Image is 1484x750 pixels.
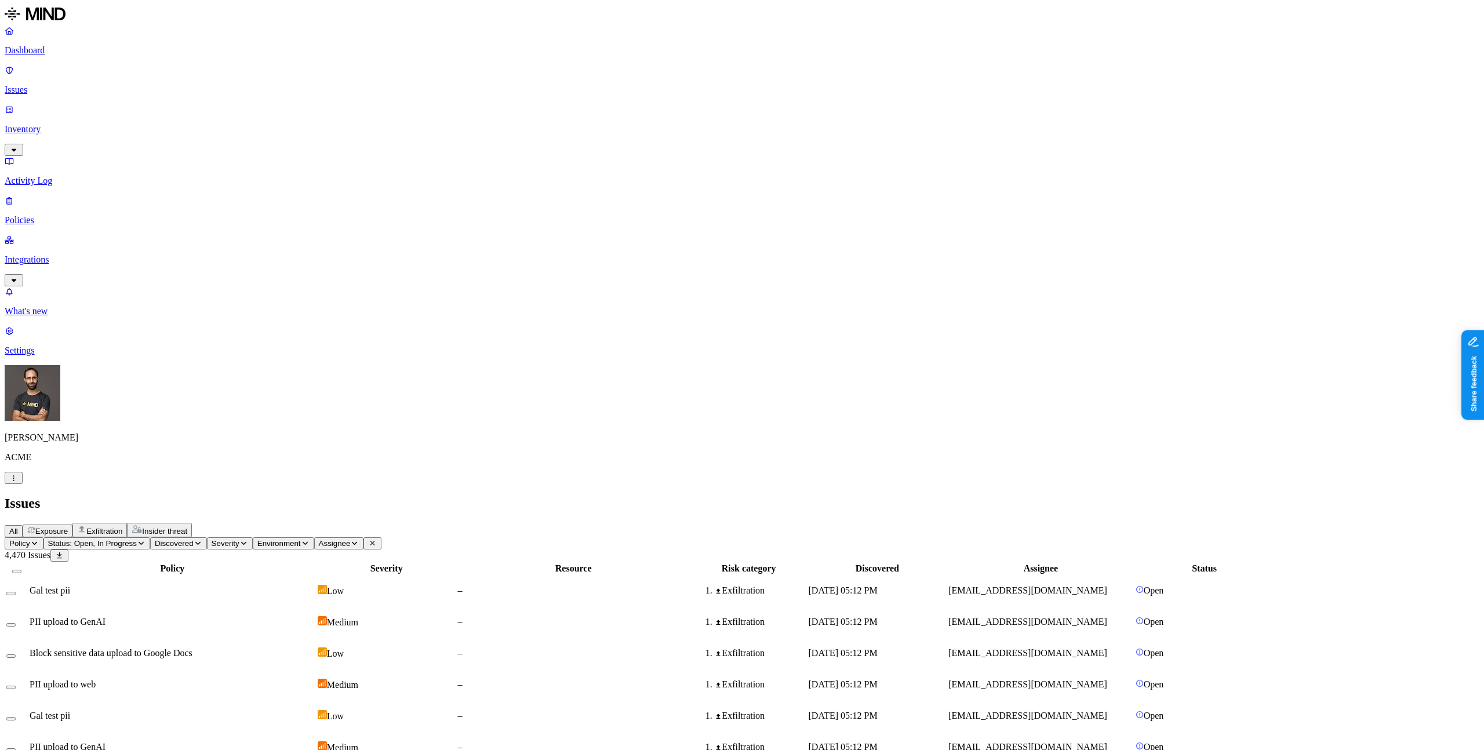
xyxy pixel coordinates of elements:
span: Low [327,711,344,721]
div: Discovered [809,563,947,574]
div: Status [1136,563,1274,574]
span: Exfiltration [86,527,122,536]
img: severity-low.svg [318,585,327,594]
span: Block sensitive data upload to Google Docs [30,648,192,658]
span: Gal test pii [30,711,70,720]
span: [EMAIL_ADDRESS][DOMAIN_NAME] [948,711,1107,720]
a: MIND [5,5,1479,26]
button: Select row [6,592,16,595]
img: severity-low.svg [318,647,327,657]
div: Policy [30,563,315,574]
span: – [457,585,462,595]
img: severity-medium.svg [318,679,327,688]
img: severity-low.svg [318,710,327,719]
p: Dashboard [5,45,1479,56]
div: Exfiltration [715,648,806,658]
a: Integrations [5,235,1479,285]
img: status-open.svg [1136,648,1144,656]
span: Open [1144,679,1164,689]
div: Severity [318,563,456,574]
span: Exposure [35,527,68,536]
p: Inventory [5,124,1479,134]
span: Environment [257,539,301,548]
img: Ohad Abarbanel [5,365,60,421]
img: status-open.svg [1136,679,1144,687]
button: Select row [6,717,16,720]
img: status-open.svg [1136,742,1144,750]
span: Discovered [155,539,194,548]
div: Exfiltration [715,585,806,596]
span: [EMAIL_ADDRESS][DOMAIN_NAME] [948,617,1107,627]
span: [DATE] 05:12 PM [809,617,878,627]
span: [DATE] 05:12 PM [809,711,878,720]
span: 4,470 Issues [5,550,50,560]
span: [EMAIL_ADDRESS][DOMAIN_NAME] [948,648,1107,658]
p: Activity Log [5,176,1479,186]
div: Exfiltration [715,679,806,690]
button: Select row [6,654,16,658]
img: MIND [5,5,66,23]
span: – [457,617,462,627]
span: [EMAIL_ADDRESS][DOMAIN_NAME] [948,585,1107,595]
a: Dashboard [5,26,1479,56]
span: All [9,527,18,536]
span: Open [1144,711,1164,720]
p: Settings [5,345,1479,356]
p: What's new [5,306,1479,316]
div: Exfiltration [715,617,806,627]
button: Select row [6,686,16,689]
img: status-open.svg [1136,585,1144,594]
button: Select row [6,623,16,627]
a: Issues [5,65,1479,95]
p: Policies [5,215,1479,225]
p: ACME [5,452,1479,463]
a: Inventory [5,104,1479,154]
span: Low [327,649,344,658]
button: Select all [12,570,21,573]
span: Gal test pii [30,585,70,595]
img: severity-medium.svg [318,616,327,625]
span: [DATE] 05:12 PM [809,585,878,595]
div: Assignee [948,563,1133,574]
span: Medium [327,617,358,627]
p: Issues [5,85,1479,95]
div: Risk category [692,563,806,574]
a: Settings [5,326,1479,356]
span: PII upload to web [30,679,96,689]
span: Assignee [319,539,351,548]
span: – [457,648,462,658]
span: Insider threat [142,527,187,536]
span: Severity [212,539,239,548]
img: status-open.svg [1136,711,1144,719]
span: Open [1144,585,1164,595]
span: – [457,679,462,689]
span: Open [1144,617,1164,627]
div: Exfiltration [715,711,806,721]
h2: Issues [5,496,1479,511]
a: Activity Log [5,156,1479,186]
span: Open [1144,648,1164,658]
span: – [457,711,462,720]
div: Resource [457,563,689,574]
p: Integrations [5,254,1479,265]
span: PII upload to GenAI [30,617,106,627]
span: Medium [327,680,358,690]
span: [DATE] 05:12 PM [809,648,878,658]
span: Policy [9,539,30,548]
a: Policies [5,195,1479,225]
span: Low [327,586,344,596]
span: [DATE] 05:12 PM [809,679,878,689]
span: Status: Open, In Progress [48,539,137,548]
a: What's new [5,286,1479,316]
span: [EMAIL_ADDRESS][DOMAIN_NAME] [948,679,1107,689]
img: status-open.svg [1136,617,1144,625]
